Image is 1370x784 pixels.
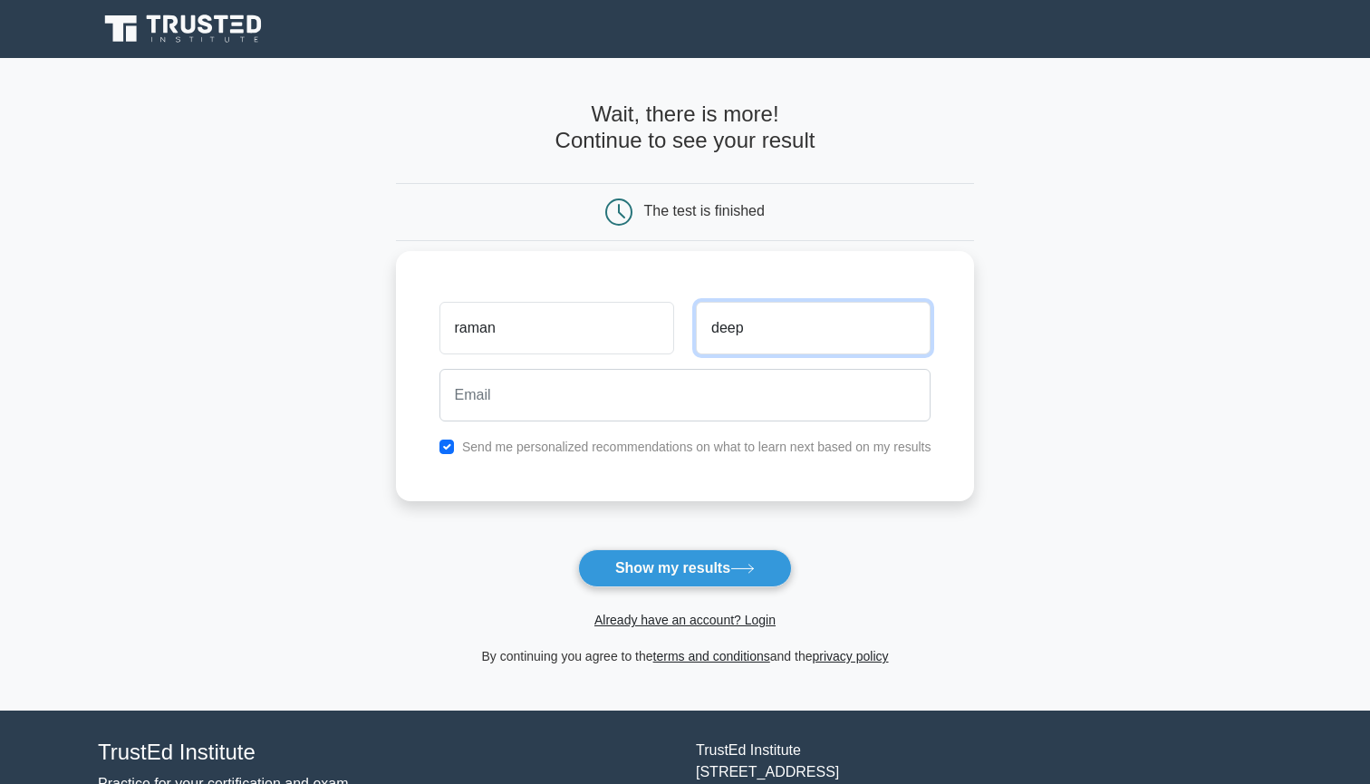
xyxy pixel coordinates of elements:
button: Show my results [578,549,792,587]
div: By continuing you agree to the and the [385,645,986,667]
input: First name [439,302,674,354]
a: privacy policy [813,649,889,663]
label: Send me personalized recommendations on what to learn next based on my results [462,440,931,454]
div: The test is finished [644,203,765,218]
h4: Wait, there is more! Continue to see your result [396,102,975,154]
h4: TrustEd Institute [98,740,674,766]
a: terms and conditions [653,649,770,663]
a: Already have an account? Login [594,613,776,627]
input: Last name [696,302,931,354]
input: Email [439,369,931,421]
